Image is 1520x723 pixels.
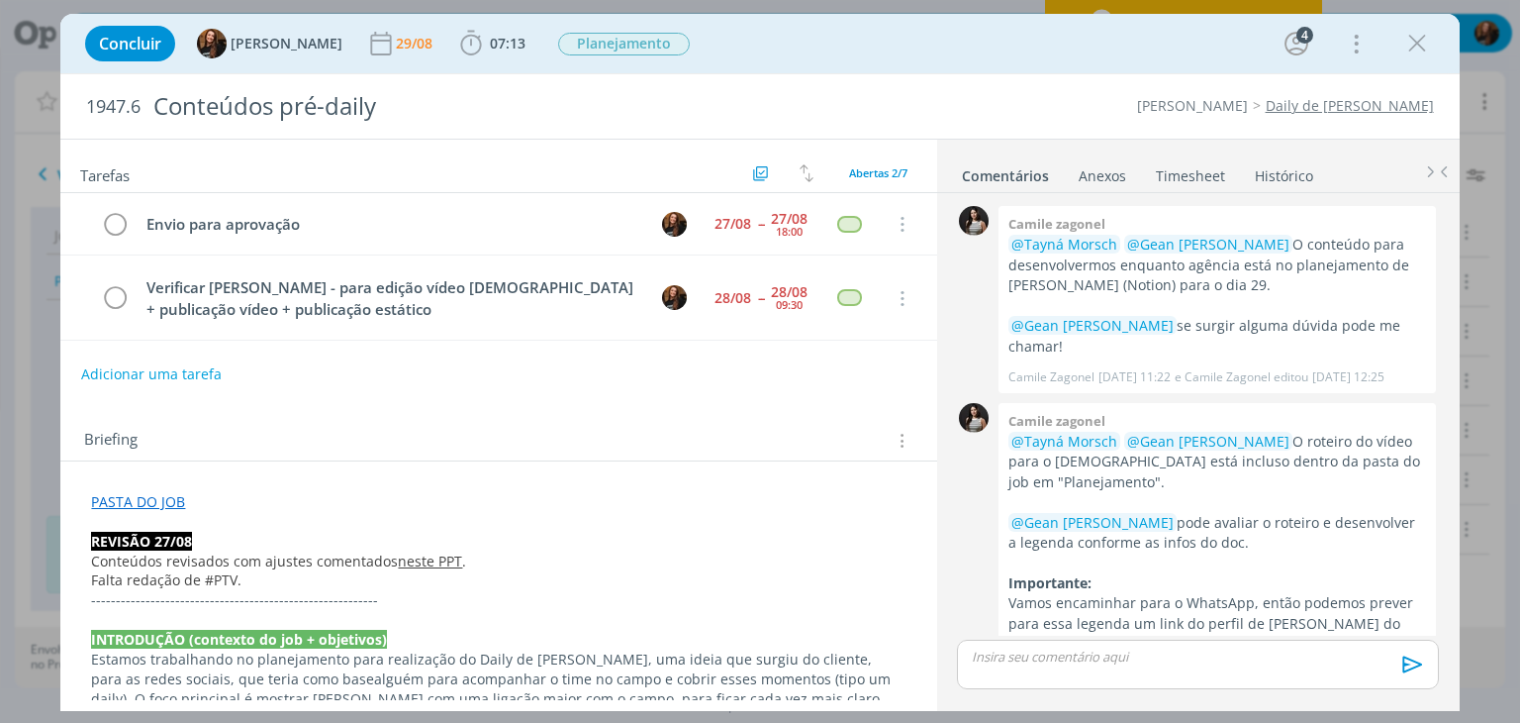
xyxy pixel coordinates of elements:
[1079,166,1126,186] div: Anexos
[1175,368,1308,386] span: e Camile Zagonel editou
[91,552,398,570] span: Conteúdos revisados com ajustes comentados
[662,285,687,310] img: T
[660,209,690,239] button: T
[197,29,227,58] img: T
[959,403,989,433] img: C
[91,532,192,551] strong: REVISÃO 27/08
[1008,593,1426,654] p: Vamos encaminhar para o WhatsApp, então podemos prever para essa legenda um link do perfil de [PE...
[1312,368,1384,386] span: [DATE] 12:25
[776,299,803,310] div: 09:30
[144,82,864,131] div: Conteúdos pré-daily
[714,291,751,305] div: 28/08
[1011,235,1117,254] span: @Tayná Morsch
[91,590,378,609] span: ----------------------------------------------------------
[462,552,466,570] span: .
[138,212,643,237] div: Envio para aprovação
[84,428,138,454] span: Briefing
[231,37,342,51] span: [PERSON_NAME]
[961,157,1050,186] a: Comentários
[1008,368,1094,386] p: Camile Zagonel
[1127,432,1289,451] span: @Gean [PERSON_NAME]
[1008,316,1426,357] p: se surgir alguma dúvida pode me chamar!
[85,26,175,61] button: Concluir
[771,212,807,226] div: 27/08
[1008,412,1105,430] b: Camile zagonel
[1281,28,1312,59] button: 4
[398,552,462,570] a: neste PPT
[455,28,530,59] button: 07:13
[396,37,436,51] div: 29/08
[99,36,161,52] span: Concluir
[1008,235,1426,295] p: O conteúdo para desenvolvermos enquanto agência está no planejamento de [PERSON_NAME] (Notion) pa...
[1296,27,1313,44] div: 4
[1011,513,1174,532] span: @Gean [PERSON_NAME]
[91,492,185,511] a: PASTA DO JOB
[91,570,241,589] span: Falta redação de #PTV.
[80,357,223,392] button: Adicionar uma tarefa
[558,33,690,55] span: Planejamento
[1011,316,1174,335] span: @Gean [PERSON_NAME]
[1008,573,1092,592] strong: Importante:
[138,275,643,322] div: Verificar [PERSON_NAME] - para edição vídeo [DEMOGRAPHIC_DATA] + publicação vídeo + publicação es...
[1098,368,1171,386] span: [DATE] 11:22
[714,217,751,231] div: 27/08
[1254,157,1314,186] a: Histórico
[959,206,989,236] img: C
[60,14,1459,711] div: dialog
[1266,96,1434,115] a: Daily de [PERSON_NAME]
[197,29,342,58] button: T[PERSON_NAME]
[776,226,803,237] div: 18:00
[1008,215,1105,233] b: Camile zagonel
[490,34,525,52] span: 07:13
[800,164,813,182] img: arrow-down-up.svg
[1127,235,1289,254] span: @Gean [PERSON_NAME]
[1011,432,1117,451] span: @Tayná Morsch
[1155,157,1226,186] a: Timesheet
[771,285,807,299] div: 28/08
[1137,96,1248,115] a: [PERSON_NAME]
[758,217,764,231] span: --
[86,96,141,118] span: 1947.6
[660,283,690,313] button: T
[91,630,387,649] strong: INTRODUÇÃO (contexto do job + objetivos)
[849,165,907,180] span: Abertas 2/7
[1008,432,1426,492] p: O roteiro do vídeo para o [DEMOGRAPHIC_DATA] está incluso dentro da pasta do job em "Planejamento".
[1008,513,1426,554] p: pode avaliar o roteiro e desenvolver a legenda conforme as infos do doc.
[557,32,691,56] button: Planejamento
[80,161,130,185] span: Tarefas
[662,212,687,237] img: T
[758,291,764,305] span: --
